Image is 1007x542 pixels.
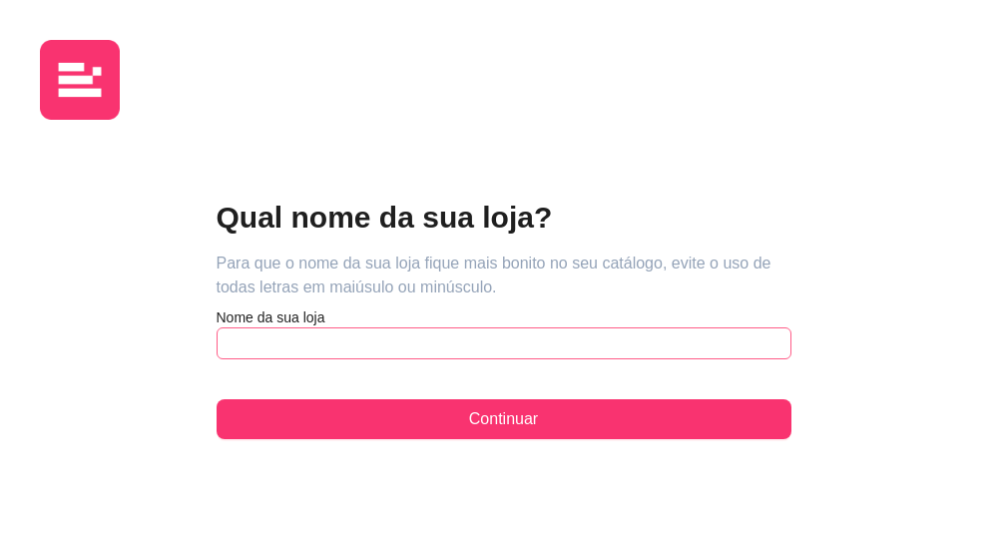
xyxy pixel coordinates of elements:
[217,307,791,327] article: Nome da sua loja
[40,40,120,120] img: logo
[217,399,791,439] button: Continuar
[469,407,538,431] span: Continuar
[217,252,791,299] article: Para que o nome da sua loja fique mais bonito no seu catálogo, evite o uso de todas letras em mai...
[217,199,791,237] h2: Qual nome da sua loja?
